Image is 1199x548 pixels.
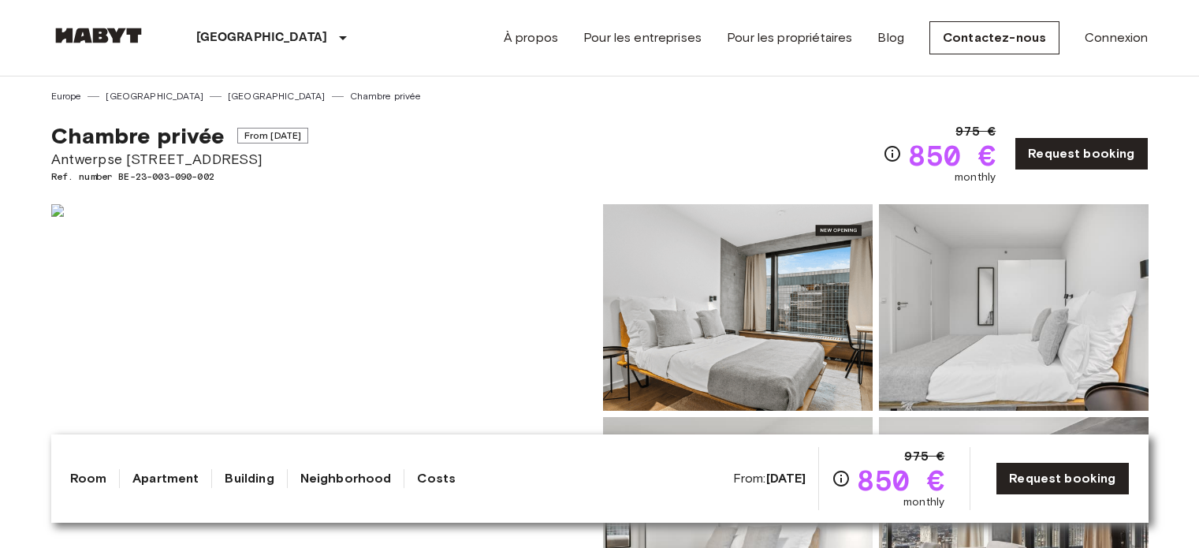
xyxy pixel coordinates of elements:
a: Europe [51,89,82,103]
img: Picture of unit BE-23-003-090-002 [603,204,873,411]
span: monthly [903,494,944,510]
a: Request booking [1015,137,1148,170]
span: From [DATE] [237,128,309,144]
svg: Check cost overview for full price breakdown. Please note that discounts apply to new joiners onl... [832,469,851,488]
span: Antwerpse [STREET_ADDRESS] [51,149,309,170]
a: Neighborhood [300,469,392,488]
img: Habyt [51,28,146,43]
span: From: [733,470,806,487]
a: Building [225,469,274,488]
span: 850 € [908,141,996,170]
a: [GEOGRAPHIC_DATA] [228,89,326,103]
span: monthly [955,170,996,185]
a: Request booking [996,462,1129,495]
a: Contactez-nous [929,21,1059,54]
a: À propos [504,28,558,47]
a: Costs [417,469,456,488]
svg: Check cost overview for full price breakdown. Please note that discounts apply to new joiners onl... [883,144,902,163]
img: Picture of unit BE-23-003-090-002 [879,204,1149,411]
a: Blog [877,28,904,47]
a: Room [70,469,107,488]
p: [GEOGRAPHIC_DATA] [196,28,328,47]
span: 975 € [955,122,996,141]
a: Pour les propriétaires [727,28,852,47]
b: [DATE] [766,471,806,486]
span: 975 € [904,447,944,466]
a: Chambre privée [350,89,422,103]
a: [GEOGRAPHIC_DATA] [106,89,203,103]
span: 850 € [857,466,944,494]
a: Apartment [132,469,199,488]
a: Pour les entreprises [583,28,702,47]
a: Connexion [1085,28,1148,47]
span: Chambre privée [51,122,225,149]
span: Ref. number BE-23-003-090-002 [51,170,309,184]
